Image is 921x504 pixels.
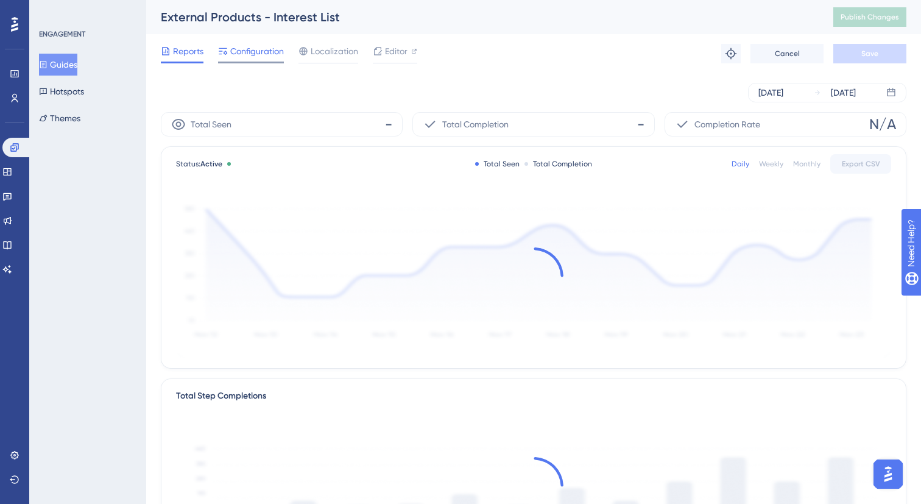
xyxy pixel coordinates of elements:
span: Completion Rate [694,117,760,132]
span: Status: [176,159,222,169]
span: N/A [869,115,896,134]
span: Need Help? [29,3,76,18]
span: - [637,115,644,134]
div: Daily [732,159,749,169]
span: Save [861,49,878,59]
div: ENGAGEMENT [39,29,85,39]
iframe: UserGuiding AI Assistant Launcher [870,456,906,492]
span: - [385,115,392,134]
div: [DATE] [758,85,783,100]
button: Guides [39,54,77,76]
button: Export CSV [830,154,891,174]
div: Total Seen [475,159,520,169]
div: Weekly [759,159,783,169]
span: Configuration [230,44,284,59]
span: Reports [173,44,203,59]
span: Localization [311,44,358,59]
div: [DATE] [831,85,856,100]
button: Themes [39,107,80,129]
button: Cancel [750,44,824,63]
button: Hotspots [39,80,84,102]
button: Save [833,44,906,63]
span: Publish Changes [841,12,899,22]
span: Active [200,160,222,168]
div: External Products - Interest List [161,9,803,26]
span: Export CSV [842,159,880,169]
div: Total Step Completions [176,389,266,403]
span: Total Seen [191,117,231,132]
div: Monthly [793,159,820,169]
button: Publish Changes [833,7,906,27]
span: Total Completion [442,117,509,132]
span: Editor [385,44,408,59]
span: Cancel [775,49,800,59]
div: Total Completion [524,159,592,169]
